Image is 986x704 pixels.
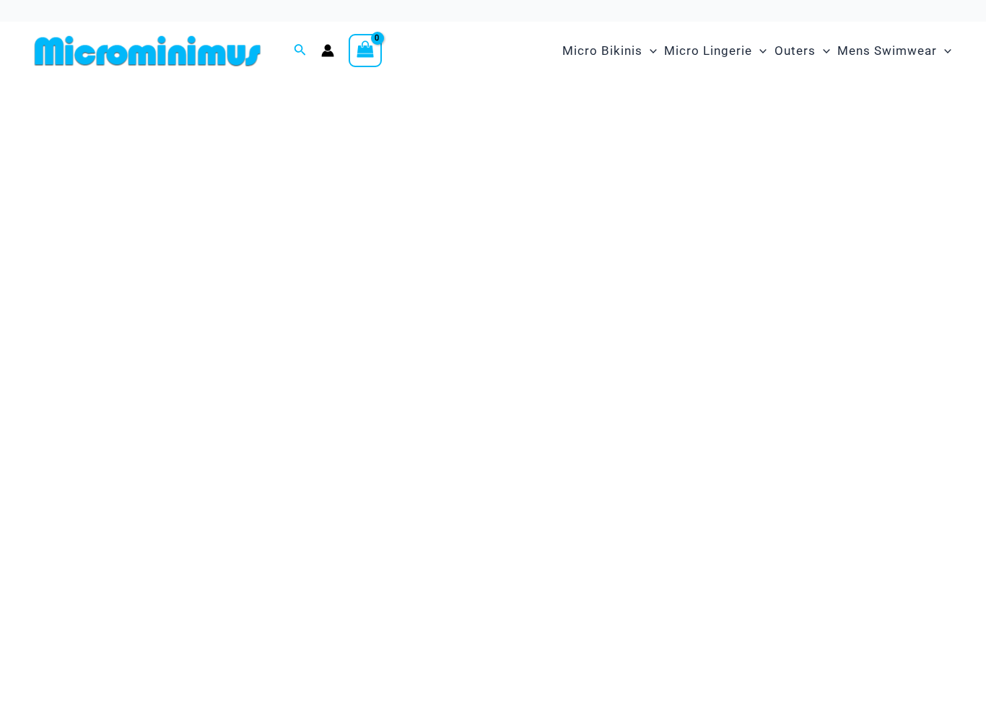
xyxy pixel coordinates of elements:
[664,32,752,69] span: Micro Lingerie
[642,32,657,69] span: Menu Toggle
[937,32,951,69] span: Menu Toggle
[557,27,957,75] nav: Site Navigation
[559,29,660,73] a: Micro BikinisMenu ToggleMenu Toggle
[294,42,307,60] a: Search icon link
[775,32,816,69] span: Outers
[752,32,767,69] span: Menu Toggle
[816,32,830,69] span: Menu Toggle
[37,95,949,406] img: Waves Breaking Ocean Bikini Pack
[660,29,770,73] a: Micro LingerieMenu ToggleMenu Toggle
[834,29,955,73] a: Mens SwimwearMenu ToggleMenu Toggle
[29,35,266,67] img: MM SHOP LOGO FLAT
[771,29,834,73] a: OutersMenu ToggleMenu Toggle
[837,32,937,69] span: Mens Swimwear
[562,32,642,69] span: Micro Bikinis
[349,34,382,67] a: View Shopping Cart, empty
[321,44,334,57] a: Account icon link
